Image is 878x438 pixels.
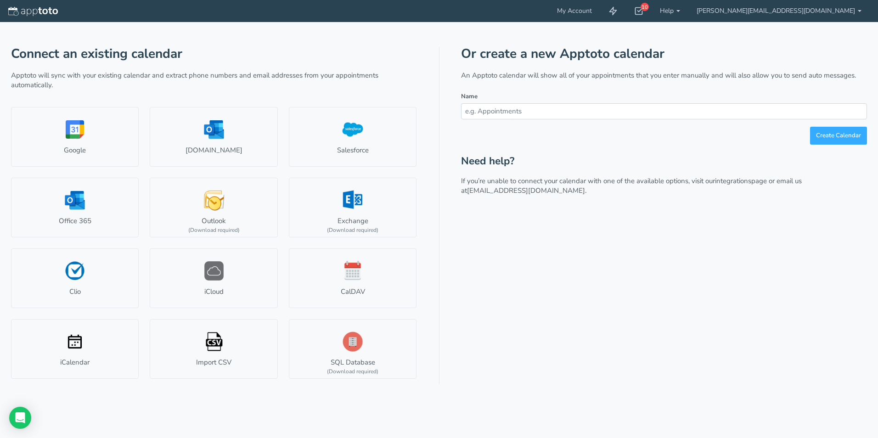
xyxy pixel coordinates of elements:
a: SQL Database [289,319,416,379]
a: Office 365 [11,178,139,237]
h1: Connect an existing calendar [11,47,417,61]
img: logo-apptoto--white.svg [8,7,58,16]
div: Open Intercom Messenger [9,407,31,429]
div: (Download required) [327,226,378,234]
p: Apptoto will sync with your existing calendar and extract phone numbers and email addresses from ... [11,71,417,90]
a: Outlook [150,178,277,237]
h2: Need help? [461,156,867,167]
a: iCloud [150,248,277,308]
div: 10 [641,3,649,11]
input: e.g. Appointments [461,103,867,119]
h1: Or create a new Apptoto calendar [461,47,867,61]
a: Salesforce [289,107,416,167]
a: [EMAIL_ADDRESS][DOMAIN_NAME]. [467,186,586,195]
a: Google [11,107,139,167]
a: Import CSV [150,319,277,379]
a: Clio [11,248,139,308]
p: If you’re unable to connect your calendar with one of the available options, visit our page or em... [461,176,867,196]
a: integrations [715,176,751,185]
button: Create Calendar [810,127,867,145]
p: An Apptoto calendar will show all of your appointments that you enter manually and will also allo... [461,71,867,80]
div: (Download required) [327,368,378,376]
div: (Download required) [188,226,240,234]
a: [DOMAIN_NAME] [150,107,277,167]
label: Name [461,92,478,101]
a: iCalendar [11,319,139,379]
a: CalDAV [289,248,416,308]
a: Exchange [289,178,416,237]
